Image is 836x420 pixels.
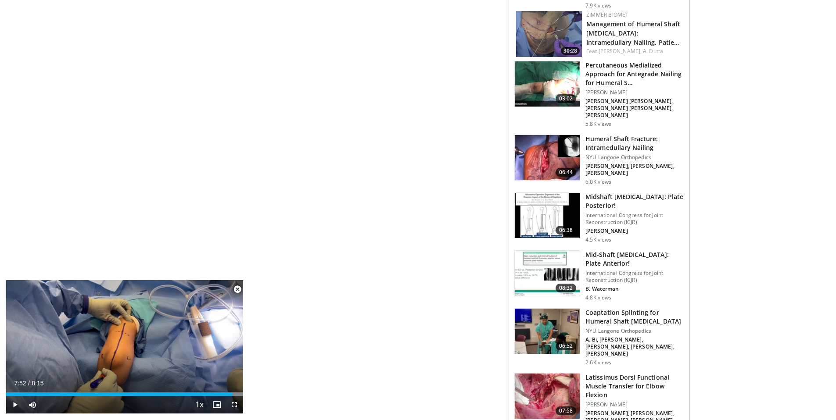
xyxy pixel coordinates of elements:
span: 07:58 [556,406,577,415]
span: 06:44 [556,168,577,177]
button: Close [229,280,246,299]
p: International Congress for Joint Reconstruction (ICJR) [585,212,684,226]
span: 06:52 [556,342,577,350]
img: 134bc2bc-8758-4032-9fbe-732d1371c847.150x105_q85_crop-smart_upscale.jpg [515,193,580,238]
a: Zimmer Biomet [586,11,628,18]
div: Feat. [586,47,682,55]
p: B. Waterman [585,285,684,292]
span: 08:32 [556,284,577,292]
span: 30:28 [561,47,580,55]
p: 2.6K views [585,359,611,366]
a: 06:38 Midshaft [MEDICAL_DATA]: Plate Posterior! International Congress for Joint Reconstruction (... [514,192,684,243]
span: / [28,380,30,387]
img: 149f3ecf-8247-47c0-8ba5-06e02146a442.jpg.150x105_q85_crop-smart_upscale.jpg [515,309,580,354]
h3: Coaptation Splinting for Humeral Shaft [MEDICAL_DATA] [585,308,684,326]
img: 65a30411-fa9a-4bb1-90ec-6e855e08dca1.150x105_q85_crop-smart_upscale.jpg [515,374,580,419]
a: Management of Humeral Shaft [MEDICAL_DATA]: Intramedullary Nailing, Patie… [586,20,680,46]
a: 30:28 [516,11,582,57]
a: 06:52 Coaptation Splinting for Humeral Shaft [MEDICAL_DATA] NYU Langone Orthopedics A. Bi, [PERSO... [514,308,684,366]
div: Progress Bar [6,392,243,396]
img: 103ed7ce-78ee-48fb-84ba-b39b45fa80ea.150x105_q85_crop-smart_upscale.jpg [515,61,580,107]
p: International Congress for Joint Reconstruction (ICJR) [585,270,684,284]
img: 9a49a6d5-f56d-4466-942c-4d5ab907cd8e.150x105_q85_crop-smart_upscale.jpg [515,251,580,296]
p: 4.5K views [585,236,611,243]
h3: Mid-Shaft [MEDICAL_DATA]: Plate Anterior! [585,250,684,268]
p: [PERSON_NAME], [PERSON_NAME], [PERSON_NAME] [585,163,684,177]
span: 06:38 [556,226,577,235]
p: NYU Langone Orthopedics [585,327,684,335]
span: 8:15 [32,380,43,387]
a: 06:44 Humeral Shaft Fracture: Intramedullary Nailing NYU Langone Orthopedics [PERSON_NAME], [PERS... [514,135,684,185]
p: [PERSON_NAME] [PERSON_NAME], [PERSON_NAME] [PERSON_NAME], [PERSON_NAME] [585,98,684,119]
img: Vx8lr-LI9TPdNKgn4xMDoxOm1xO1xPzH.150x105_q85_crop-smart_upscale.jpg [515,135,580,181]
video-js: Video Player [6,280,243,414]
p: 4.8K views [585,294,611,301]
h3: Latissimus Dorsi Functional Muscle Transfer for Elbow Flexion [585,373,684,399]
p: 5.8K views [585,121,611,128]
span: 7:52 [14,380,26,387]
h3: Humeral Shaft Fracture: Intramedullary Nailing [585,135,684,152]
p: 7.9K views [585,2,611,9]
a: A. Dutta [643,47,663,55]
h3: Percutaneous Medialized Approach for Antegrade Nailing for Humeral S… [585,61,684,87]
span: 03:02 [556,94,577,103]
p: A. Bi, [PERSON_NAME], [PERSON_NAME], [PERSON_NAME], [PERSON_NAME] [585,336,684,357]
button: Enable picture-in-picture mode [208,396,226,413]
p: 6.0K views [585,178,611,185]
a: 08:32 Mid-Shaft [MEDICAL_DATA]: Plate Anterior! International Congress for Joint Reconstruction (... [514,250,684,301]
button: Play [6,396,24,413]
p: [PERSON_NAME] [585,228,684,235]
p: [PERSON_NAME] [585,401,684,408]
a: [PERSON_NAME], [599,47,642,55]
p: NYU Langone Orthopedics [585,154,684,161]
a: 03:02 Percutaneous Medialized Approach for Antegrade Nailing for Humeral S… [PERSON_NAME] [PERSON... [514,61,684,128]
button: Mute [24,396,41,413]
button: Fullscreen [226,396,243,413]
button: Playback Rate [190,396,208,413]
img: 7f3345ee-1a51-4195-8be1-b64b6f73790f.150x105_q85_crop-smart_upscale.jpg [516,11,582,57]
h3: Midshaft [MEDICAL_DATA]: Plate Posterior! [585,192,684,210]
p: [PERSON_NAME] [585,89,684,96]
